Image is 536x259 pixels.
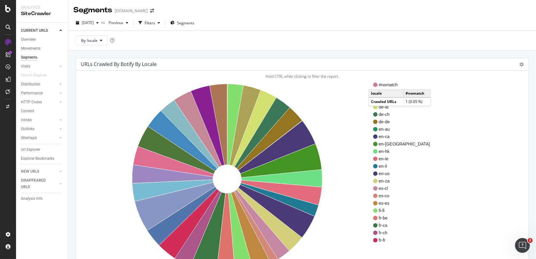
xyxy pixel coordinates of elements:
div: Segments [21,54,37,61]
div: Search Engines [21,72,47,79]
span: es-es [379,200,430,206]
a: Outlinks [21,126,58,132]
a: Overview [21,36,64,43]
div: Sitemaps [21,135,37,141]
span: de-ch [379,111,430,117]
a: Segments [21,54,64,61]
span: fr-be [379,215,430,221]
a: Visits [21,63,58,70]
a: Inlinks [21,117,58,123]
a: Explorer Bookmarks [21,155,64,162]
span: #nomatch [379,82,430,88]
a: Performance [21,90,58,97]
a: CURRENT URLS [21,27,58,34]
a: DISAPPEARED URLS [21,177,58,190]
span: en-ie [379,156,430,162]
div: CURRENT URLS [21,27,48,34]
div: Visits [21,63,30,70]
span: fr-ch [379,230,430,236]
span: en-us [379,171,430,177]
span: de-at [379,104,430,110]
button: Segments [168,18,197,28]
div: Outlinks [21,126,35,132]
div: Performance [21,90,43,97]
td: Crawled URLs [369,98,403,106]
span: 2025 Sep. 25th [82,20,94,25]
span: en-za [379,178,430,184]
div: HTTP Codes [21,99,42,105]
div: SiteCrawler [21,10,63,17]
a: Movements [21,45,64,52]
span: en-au [379,126,430,132]
span: en-hk [379,148,430,154]
span: fr-ca [379,222,430,228]
span: vs [101,20,106,25]
i: Options [519,62,524,67]
iframe: Intercom live chat [515,238,530,253]
button: Filters [136,18,163,28]
button: By: locale [76,35,108,45]
a: NEW URLS [21,168,58,175]
button: [DATE] [73,18,101,28]
a: Distribution [21,81,58,88]
div: Filters [145,20,155,26]
div: Url Explorer [21,146,40,153]
div: NEW URLS [21,168,39,175]
span: fi-fi [379,208,430,214]
a: Search Engines [21,72,53,79]
a: Content [21,108,64,114]
span: 2 [528,238,533,243]
a: Sitemaps [21,135,58,141]
span: Segments [177,20,194,26]
td: 1 (0.05 %) [403,98,431,106]
div: Explorer Bookmarks [21,155,54,162]
h4: URLs Crawled By Botify By locale [81,60,157,68]
td: locale [369,89,403,97]
span: Hold CTRL while clicking to filter the report. [266,74,339,79]
div: Analysis Info [21,195,43,202]
div: arrow-right-arrow-left [150,9,154,13]
span: en-il [379,163,430,169]
div: DISAPPEARED URLS [21,177,52,190]
div: Content [21,108,34,114]
div: Segments [73,5,112,15]
div: Movements [21,45,40,52]
span: de-de [379,119,430,125]
td: #nomatch [403,89,431,97]
span: By: locale [81,38,97,43]
span: es-cl [379,185,430,191]
span: en-ca [379,134,430,140]
div: Analytics [21,5,63,10]
div: Inlinks [21,117,32,123]
a: Url Explorer [21,146,64,153]
a: HTTP Codes [21,99,58,105]
div: [DOMAIN_NAME] [115,8,148,14]
button: Previous [106,18,131,28]
span: es-co [379,193,430,199]
span: Previous [106,20,123,25]
div: Overview [21,36,36,43]
a: Analysis Info [21,195,64,202]
span: fr-fr [379,237,430,243]
div: Distribution [21,81,40,88]
span: en-[GEOGRAPHIC_DATA] [379,141,430,147]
